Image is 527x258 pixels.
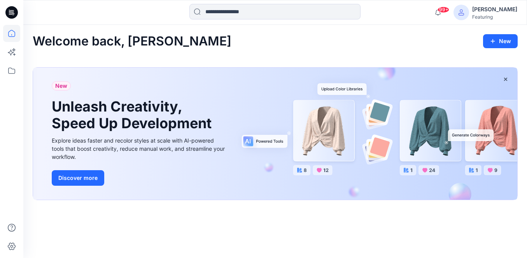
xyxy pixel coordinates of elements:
[33,34,231,49] h2: Welcome back, [PERSON_NAME]
[458,9,464,16] svg: avatar
[52,170,227,186] a: Discover more
[52,170,104,186] button: Discover more
[472,5,517,14] div: [PERSON_NAME]
[438,7,449,13] span: 99+
[52,98,215,132] h1: Unleash Creativity, Speed Up Development
[52,136,227,161] div: Explore ideas faster and recolor styles at scale with AI-powered tools that boost creativity, red...
[483,34,518,48] button: New
[472,14,517,20] div: Featuring
[55,81,67,91] span: New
